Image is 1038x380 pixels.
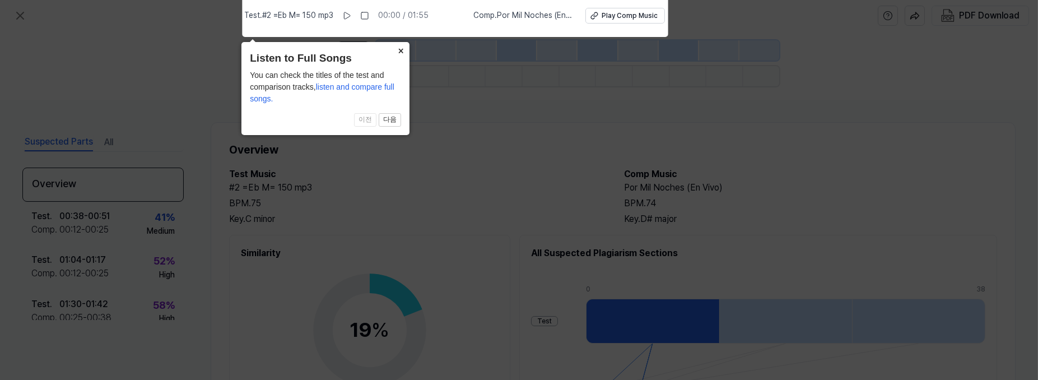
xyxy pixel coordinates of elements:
button: Close [392,42,409,58]
div: Play Comp Music [602,11,658,21]
span: Test . #2 =Eb M= 150 mp3 [244,10,333,21]
button: 다음 [379,113,401,127]
header: Listen to Full Songs [250,50,401,67]
span: listen and compare full songs. [250,82,394,103]
div: You can check the titles of the test and comparison tracks, [250,69,401,105]
div: 00:00 / 01:55 [378,10,429,21]
span: Comp . Por Mil Noches (En Vivo) [473,10,572,21]
button: Play Comp Music [585,8,665,24]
